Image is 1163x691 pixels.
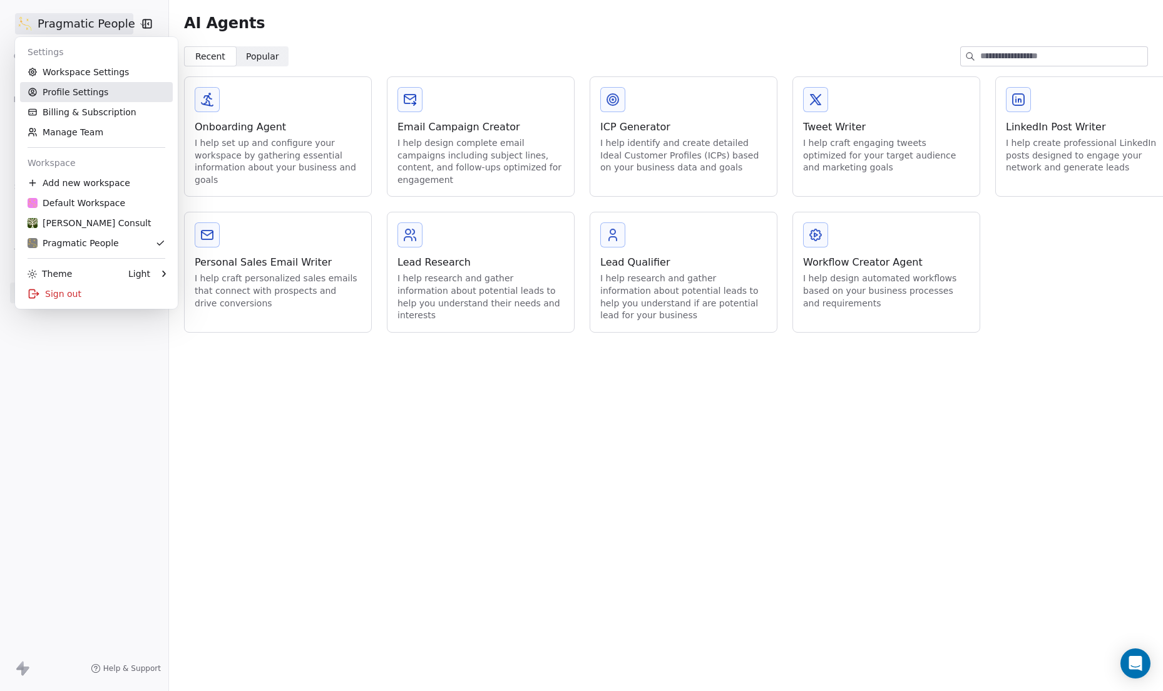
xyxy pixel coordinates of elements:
[28,237,119,249] div: Pragmatic People
[20,173,173,193] div: Add new workspace
[20,122,173,142] a: Manage Team
[28,197,125,209] div: Default Workspace
[20,82,173,102] a: Profile Settings
[28,268,72,280] div: Theme
[28,198,38,208] img: symbol.png
[28,218,38,228] img: Marque%20-%20Small%20(1).png
[28,238,38,248] img: symbol.png
[28,217,151,229] div: [PERSON_NAME] Consult
[128,268,150,280] div: Light
[20,62,173,82] a: Workspace Settings
[20,42,173,62] div: Settings
[20,102,173,122] a: Billing & Subscription
[20,153,173,173] div: Workspace
[20,284,173,304] div: Sign out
